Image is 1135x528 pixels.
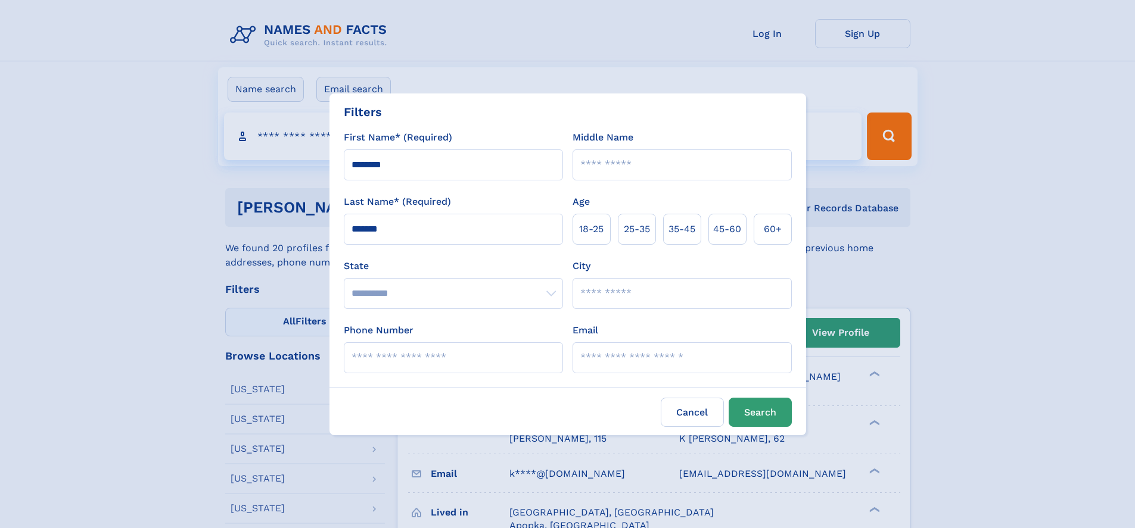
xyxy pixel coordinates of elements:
label: Age [573,195,590,209]
label: Cancel [661,398,724,427]
span: 60+ [764,222,782,236]
span: 25‑35 [624,222,650,236]
label: City [573,259,590,273]
label: First Name* (Required) [344,130,452,145]
label: Phone Number [344,323,413,338]
label: Middle Name [573,130,633,145]
label: State [344,259,563,273]
label: Last Name* (Required) [344,195,451,209]
div: Filters [344,103,382,121]
span: 35‑45 [668,222,695,236]
button: Search [729,398,792,427]
span: 18‑25 [579,222,604,236]
label: Email [573,323,598,338]
span: 45‑60 [713,222,741,236]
